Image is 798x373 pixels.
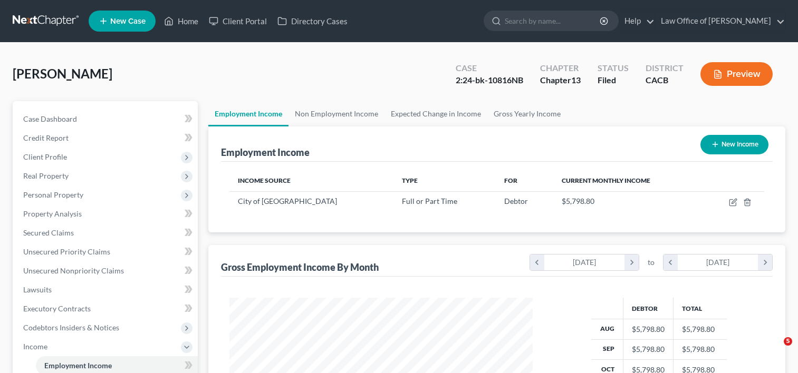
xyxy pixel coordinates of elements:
span: to [648,257,655,268]
th: Debtor [623,298,673,319]
div: Chapter [540,74,581,86]
a: Home [159,12,204,31]
div: Employment Income [221,146,310,159]
div: CACB [646,74,684,86]
i: chevron_left [664,254,678,270]
a: Secured Claims [15,223,198,242]
div: Chapter [540,62,581,74]
span: Personal Property [23,190,83,199]
a: Law Office of [PERSON_NAME] [656,12,785,31]
th: Aug [591,319,623,339]
span: For [504,176,517,184]
a: Case Dashboard [15,110,198,129]
a: Unsecured Nonpriority Claims [15,261,198,280]
i: chevron_right [758,254,772,270]
span: Case Dashboard [23,114,77,123]
span: $5,798.80 [562,197,594,205]
div: Case [456,62,523,74]
a: Executory Contracts [15,299,198,318]
div: [DATE] [678,254,758,270]
iframe: Intercom live chat [762,337,787,362]
span: Full or Part Time [402,197,457,205]
th: Total [673,298,727,319]
a: Unsecured Priority Claims [15,242,198,261]
div: $5,798.80 [632,324,665,335]
div: District [646,62,684,74]
span: City of [GEOGRAPHIC_DATA] [238,197,337,205]
td: $5,798.80 [673,319,727,339]
div: Status [598,62,629,74]
button: Preview [700,62,773,86]
span: Credit Report [23,133,69,142]
td: $5,798.80 [673,339,727,359]
span: Secured Claims [23,228,74,237]
div: Gross Employment Income By Month [221,261,379,273]
a: Gross Yearly Income [487,101,567,126]
i: chevron_right [624,254,639,270]
a: Employment Income [208,101,289,126]
span: Type [402,176,418,184]
span: Property Analysis [23,209,82,218]
a: Help [619,12,655,31]
span: [PERSON_NAME] [13,66,112,81]
div: 2:24-bk-10816NB [456,74,523,86]
a: Directory Cases [272,12,353,31]
div: [DATE] [544,254,625,270]
span: Unsecured Priority Claims [23,247,110,256]
a: Expected Change in Income [384,101,487,126]
input: Search by name... [505,11,601,31]
i: chevron_left [530,254,544,270]
span: Unsecured Nonpriority Claims [23,266,124,275]
span: Employment Income [44,361,112,370]
span: 5 [784,337,792,346]
div: $5,798.80 [632,344,665,355]
a: Property Analysis [15,204,198,223]
span: New Case [110,17,146,25]
span: Lawsuits [23,285,52,294]
span: Current Monthly Income [562,176,650,184]
a: Non Employment Income [289,101,384,126]
div: Filed [598,74,629,86]
span: Income Source [238,176,291,184]
span: Codebtors Insiders & Notices [23,323,119,332]
span: Real Property [23,171,69,180]
a: Client Portal [204,12,272,31]
button: New Income [700,135,768,154]
span: Client Profile [23,152,67,161]
span: Income [23,342,47,351]
span: 13 [571,75,581,85]
a: Lawsuits [15,280,198,299]
span: Executory Contracts [23,304,91,313]
a: Credit Report [15,129,198,148]
th: Sep [591,339,623,359]
span: Debtor [504,197,528,205]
